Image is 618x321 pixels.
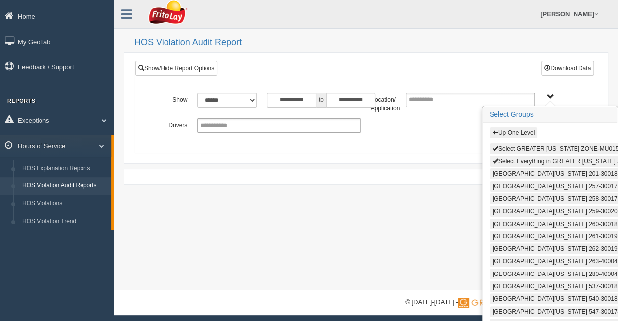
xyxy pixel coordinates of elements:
span: to [316,93,326,108]
label: Show [158,93,192,105]
a: HOS Violation Trend [18,213,111,230]
div: © [DATE]-[DATE] - ™ [405,297,608,308]
img: Gridline [458,298,514,308]
a: Show/Hide Report Options [135,61,217,76]
label: Drivers [158,118,192,130]
h2: HOS Violation Audit Report [134,38,608,47]
h3: Select Groups [483,107,617,123]
button: Download Data [541,61,594,76]
a: HOS Violation Audit Reports [18,177,111,195]
label: Location/ Application [366,93,400,113]
button: Up One Level [490,127,537,138]
a: HOS Explanation Reports [18,160,111,178]
a: HOS Violations [18,195,111,213]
